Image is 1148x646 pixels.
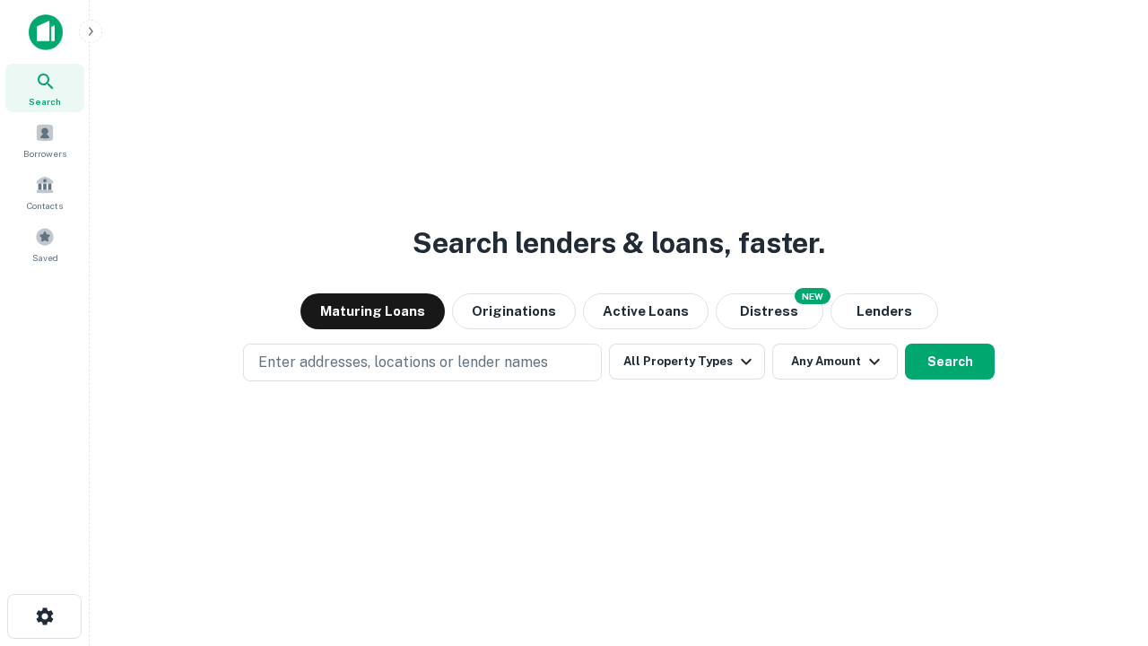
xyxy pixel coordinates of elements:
[5,116,84,164] a: Borrowers
[905,344,995,380] button: Search
[831,293,938,329] button: Lenders
[1058,502,1148,589] iframe: Chat Widget
[716,293,823,329] button: Search distressed loans with lien and other non-mortgage details.
[609,344,765,380] button: All Property Types
[5,168,84,216] a: Contacts
[772,344,898,380] button: Any Amount
[258,352,548,373] p: Enter addresses, locations or lender names
[795,288,831,304] div: NEW
[23,146,66,161] span: Borrowers
[5,220,84,268] a: Saved
[452,293,576,329] button: Originations
[243,344,602,381] button: Enter addresses, locations or lender names
[413,222,825,265] h3: Search lenders & loans, faster.
[5,64,84,112] a: Search
[32,250,58,265] span: Saved
[27,198,63,213] span: Contacts
[300,293,445,329] button: Maturing Loans
[583,293,709,329] button: Active Loans
[29,94,61,109] span: Search
[29,14,63,50] img: capitalize-icon.png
